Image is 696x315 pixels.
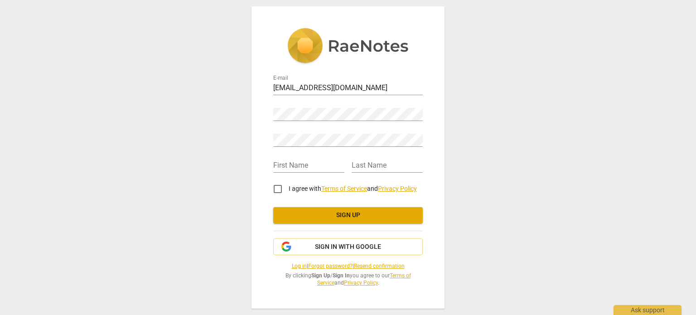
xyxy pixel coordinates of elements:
a: Privacy Policy [344,280,378,286]
span: Sign in with Google [315,242,381,252]
b: Sign Up [311,272,330,279]
span: By clicking / you agree to our and . [273,272,423,287]
a: Terms of Service [321,185,367,192]
button: Sign in with Google [273,238,423,256]
a: Privacy Policy [378,185,417,192]
a: Terms of Service [317,272,411,286]
a: Forgot password? [308,263,353,269]
b: Sign In [333,272,350,279]
label: E-mail [273,75,288,81]
a: Log in [292,263,307,269]
button: Sign up [273,207,423,223]
span: I agree with and [289,185,417,192]
img: 5ac2273c67554f335776073100b6d88f.svg [287,28,409,65]
span: | | [273,262,423,270]
div: Ask support [614,305,681,315]
span: Sign up [280,211,416,220]
a: Resend confirmation [354,263,405,269]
